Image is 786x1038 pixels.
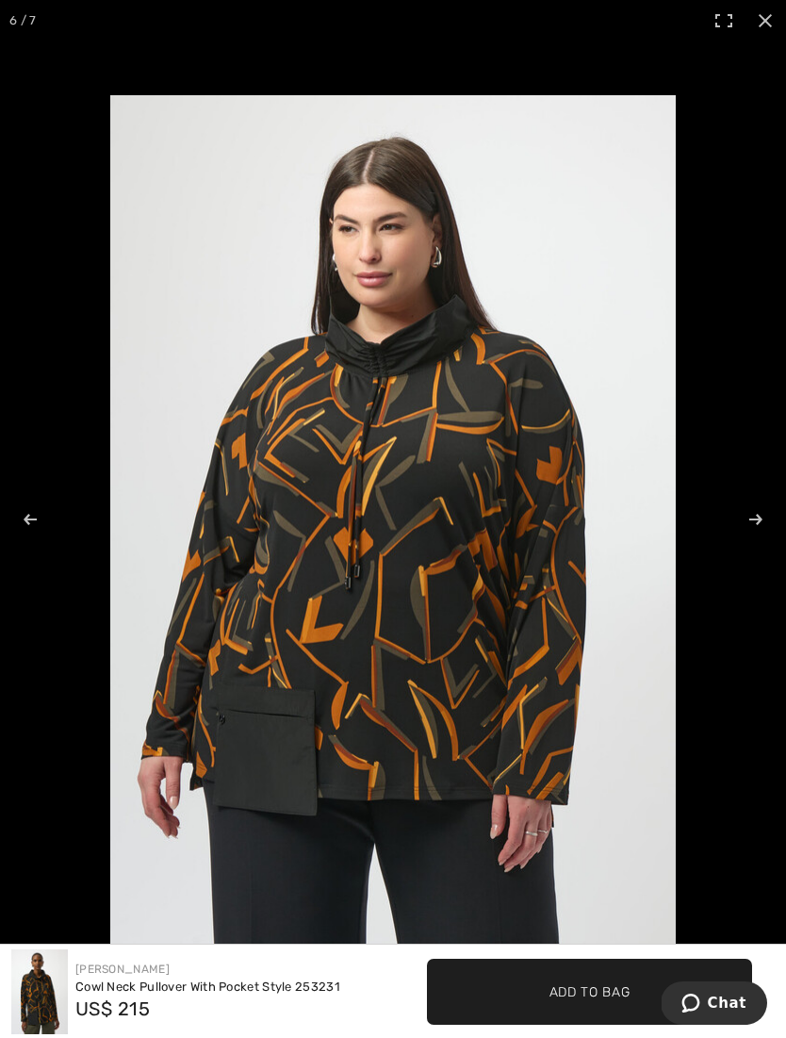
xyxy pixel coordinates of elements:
[711,472,777,567] button: Next (arrow right)
[75,963,170,976] a: [PERSON_NAME]
[549,981,630,1001] span: Add to Bag
[662,981,767,1029] iframe: Opens a widget where you can chat to one of our agents
[110,95,676,944] img: joseph-ribkoff-tops-black-multi_253231_2_a7e6_details.jpg
[75,997,150,1020] span: US$ 215
[75,978,340,997] div: Cowl Neck Pullover With Pocket Style 253231
[427,959,752,1025] button: Add to Bag
[9,472,75,567] button: Previous (arrow left)
[11,949,68,1034] img: Cowl Neck Pullover with Pocket Style 253231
